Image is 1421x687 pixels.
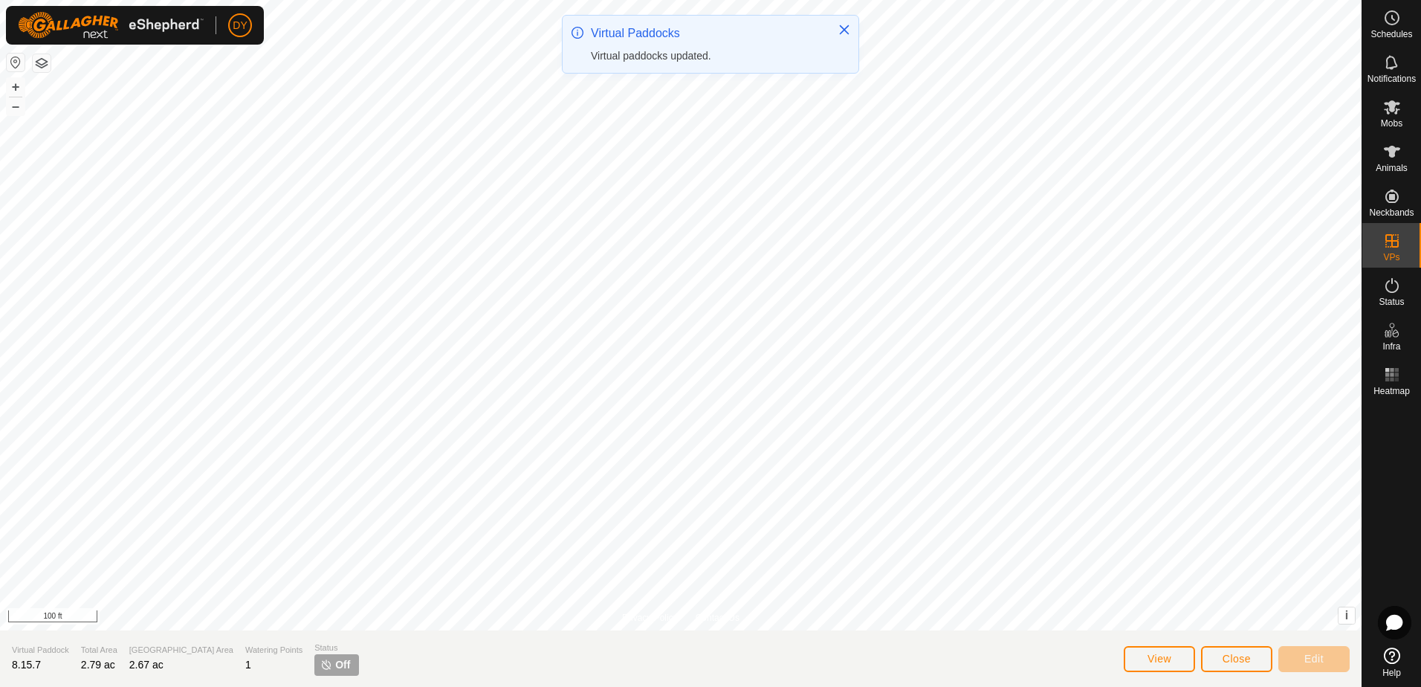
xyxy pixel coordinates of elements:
span: Schedules [1370,30,1412,39]
span: Status [314,642,359,654]
span: Close [1223,653,1251,665]
span: Infra [1382,342,1400,351]
span: Animals [1376,164,1408,172]
span: Total Area [81,644,117,657]
span: Heatmap [1373,387,1410,396]
span: View [1148,653,1171,665]
a: Contact Us [696,611,739,625]
span: i [1345,609,1348,622]
span: Neckbands [1369,208,1414,217]
span: 2.67 ac [129,659,164,671]
a: Privacy Policy [622,611,678,625]
button: Reset Map [7,54,25,71]
div: Virtual Paddocks [591,25,823,42]
button: Close [834,19,855,40]
button: + [7,78,25,96]
span: Off [335,657,350,673]
span: Edit [1304,653,1324,665]
span: [GEOGRAPHIC_DATA] Area [129,644,233,657]
button: Map Layers [33,54,51,72]
span: Virtual Paddock [12,644,69,657]
button: View [1124,646,1195,672]
span: 1 [245,659,251,671]
img: Gallagher Logo [18,12,204,39]
span: 2.79 ac [81,659,115,671]
button: – [7,97,25,115]
button: i [1339,607,1355,624]
span: Mobs [1381,119,1402,128]
span: Status [1379,297,1404,306]
div: Virtual paddocks updated. [591,48,823,64]
span: Notifications [1367,74,1416,83]
button: Close [1201,646,1272,672]
button: Edit [1278,646,1350,672]
span: Watering Points [245,644,302,657]
span: 8.15.7 [12,659,41,671]
span: VPs [1383,253,1399,262]
span: DY [233,18,247,33]
span: Help [1382,668,1401,677]
img: turn-off [320,659,332,671]
a: Help [1362,642,1421,683]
